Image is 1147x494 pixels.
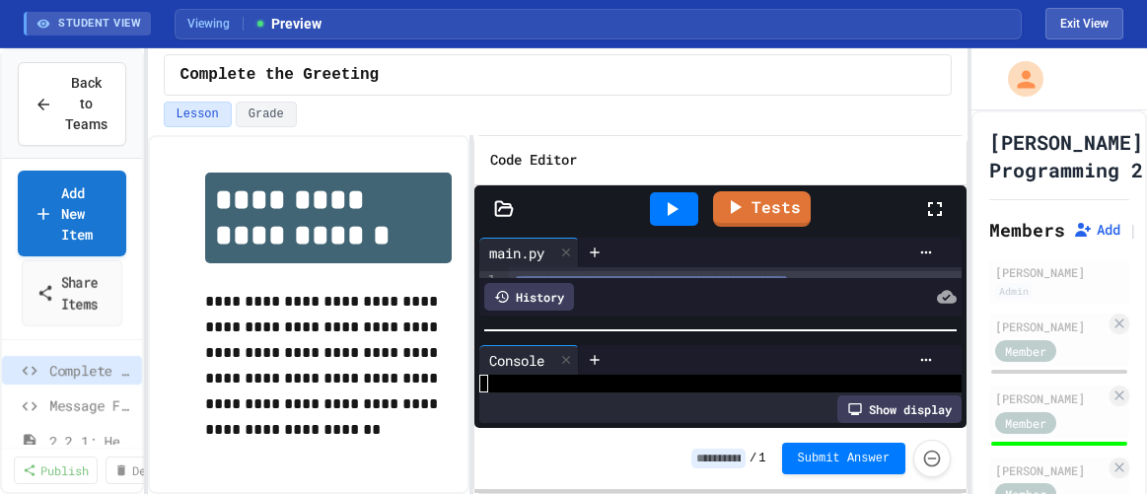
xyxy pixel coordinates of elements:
span: Member [1005,414,1046,432]
div: main.py [479,238,579,267]
button: Add [1073,220,1120,240]
span: Complete the Greeting [180,63,380,87]
div: Console [479,350,554,371]
span: 2.2.1: Hello, World! [49,431,134,452]
span: Preview [253,14,322,35]
h2: Members [989,216,1065,244]
h6: Code Editor [490,148,577,173]
div: History [484,283,574,311]
span: Viewing [187,15,244,33]
div: [PERSON_NAME] [995,389,1106,407]
div: main.py [479,243,554,263]
div: Admin [995,283,1033,300]
button: Submit Answer [782,443,906,474]
span: | [1128,218,1138,242]
button: Force resubmission of student's answer (Admin only) [913,440,951,477]
span: STUDENT VIEW [58,16,141,33]
span: Message Fix [49,395,134,416]
a: Share Items [22,260,122,326]
button: Lesson [164,102,232,127]
button: Back to Teams [18,62,126,146]
button: Exit student view [1045,8,1123,39]
span: Complete the Greeting [49,360,134,381]
a: Add New Item [18,171,126,256]
span: Submit Answer [798,451,891,466]
div: 1 [479,271,499,291]
div: Show display [837,395,962,423]
span: Back to Teams [64,73,109,135]
button: Grade [236,102,297,127]
span: Member [1005,342,1046,360]
div: My Account [987,56,1048,102]
a: Tests [713,191,811,227]
span: 1 [758,451,765,466]
div: [PERSON_NAME] [995,461,1106,479]
a: Publish [14,457,98,484]
div: [PERSON_NAME] [995,318,1106,335]
span: / [750,451,756,466]
h1: [PERSON_NAME] Programming 2 [989,128,1143,183]
a: Delete [106,457,182,484]
div: Console [479,345,579,375]
div: [PERSON_NAME] [995,263,1123,281]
